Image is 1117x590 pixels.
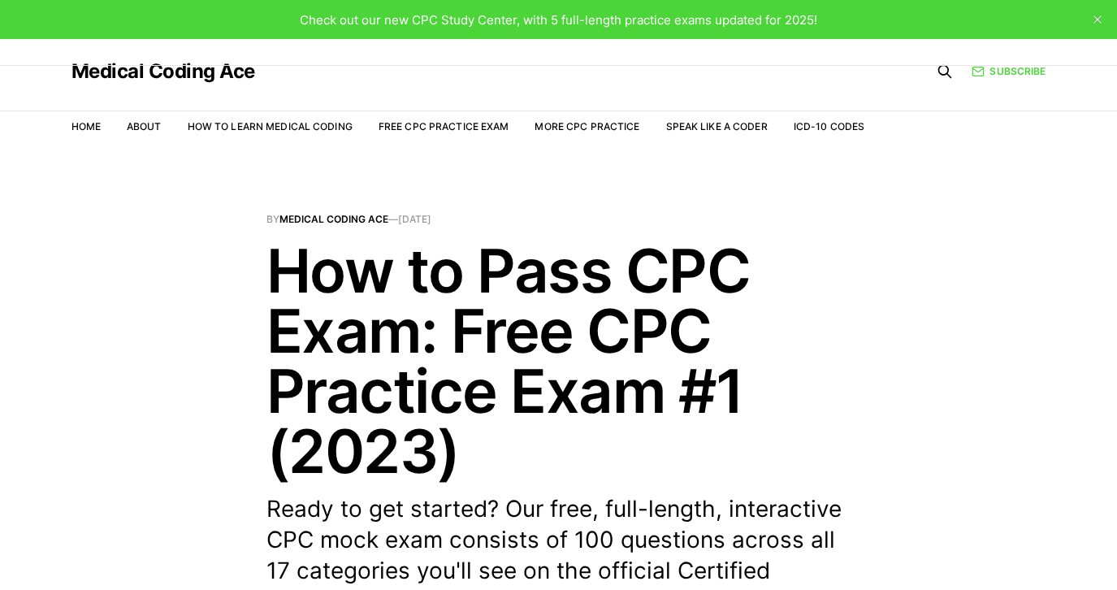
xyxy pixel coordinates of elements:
[127,120,162,132] a: About
[379,120,509,132] a: Free CPC Practice Exam
[398,213,431,225] time: [DATE]
[1085,7,1111,33] button: close
[279,213,388,225] a: Medical Coding Ace
[71,62,255,81] a: Medical Coding Ace
[852,510,1117,590] iframe: portal-trigger
[300,12,817,28] span: Check out our new CPC Study Center, with 5 full-length practice exams updated for 2025!
[535,120,639,132] a: More CPC Practice
[794,120,864,132] a: ICD-10 Codes
[71,120,101,132] a: Home
[972,63,1046,79] a: Subscribe
[266,241,851,481] h1: How to Pass CPC Exam: Free CPC Practice Exam #1 (2023)
[188,120,353,132] a: How to Learn Medical Coding
[666,120,768,132] a: Speak Like a Coder
[266,215,851,224] span: By —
